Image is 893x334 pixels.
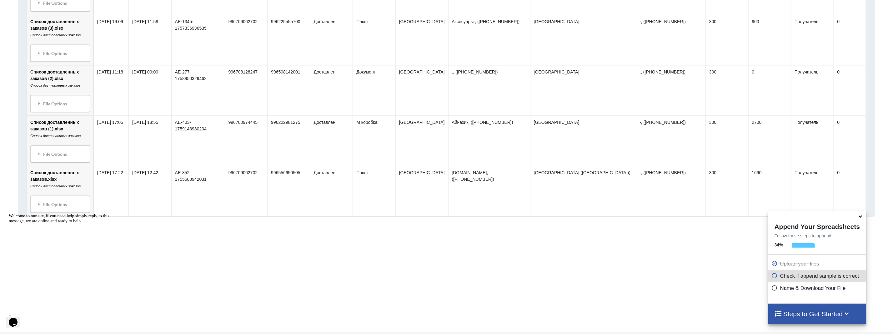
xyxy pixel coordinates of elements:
td: 996222981275 [268,115,310,166]
div: Welcome to our site, if you need help simply reply to this message, we are online and ready to help. [3,3,115,13]
td: [DATE] 19:09 [93,15,128,65]
td: [DATE] 11:58 [129,15,172,65]
td: Доставлен [310,166,353,216]
td: 1690 [748,166,791,216]
td: 2700 [748,115,791,166]
td: [GEOGRAPHIC_DATA] [395,115,448,166]
td: 996709062702 [225,166,268,216]
td: 300 [706,166,749,216]
td: 996556650505 [268,166,310,216]
td: 996700974445 [225,115,268,166]
td: 300 [706,65,749,115]
td: [GEOGRAPHIC_DATA] [530,115,636,166]
td: Айназик, ([PHONE_NUMBER]) [448,115,530,166]
iframe: chat widget [6,309,26,328]
td: 996708128247 [225,65,268,115]
iframe: chat widget [6,211,119,306]
td: [GEOGRAPHIC_DATA] [395,65,448,115]
td: Аксесуары , ([PHONE_NUMBER]) [448,15,530,65]
td: [DATE] 11:18 [93,65,128,115]
td: Список доставленных заказов.xlsx [27,166,94,216]
td: AE-1345-1757336936535 [171,15,225,65]
td: Список доставленных заказов (2).xlsx [27,65,94,115]
td: 996508142001 [268,65,310,115]
td: [DATE] 12:42 [129,166,172,216]
td: Пакет [353,166,396,216]
div: File Options [33,97,88,110]
td: Список доставленных заказов (3).xlsx [27,15,94,65]
td: 0 [834,15,866,65]
td: Список доставленных заказов (1).xlsx [27,115,94,166]
i: Список доставленных заказов [31,83,81,87]
h4: Steps to Get Started [775,310,860,318]
td: AE-277-1758950329462 [171,65,225,115]
p: Follow these steps to append [768,233,866,239]
td: 900 [748,15,791,65]
div: File Options [33,198,88,211]
h4: Append Your Spreadsheets [768,221,866,230]
td: 996225555700 [268,15,310,65]
td: AE-403-1759143930204 [171,115,225,166]
td: -, ([PHONE_NUMBER]) [636,166,706,216]
td: 300 [706,15,749,65]
td: Доставлен [310,65,353,115]
i: Список доставленных заказов [31,184,81,188]
td: 300 [706,115,749,166]
td: [DOMAIN_NAME], ([PHONE_NUMBER]) [448,166,530,216]
td: Пакет [353,15,396,65]
td: -, ([PHONE_NUMBER]) [636,15,706,65]
td: [DATE] 17:22 [93,166,128,216]
td: [GEOGRAPHIC_DATA] ([GEOGRAPHIC_DATA])) [530,166,636,216]
td: [GEOGRAPHIC_DATA] [395,15,448,65]
span: Welcome to our site, if you need help simply reply to this message, we are online and ready to help. [3,3,103,12]
b: 34 % [775,242,783,247]
td: Получатель [791,65,834,115]
td: [DATE] 17:05 [93,115,128,166]
i: Список доставленных заказов [31,33,81,37]
td: AE-852-1755688942031 [171,166,225,216]
td: [DATE] 18:55 [129,115,172,166]
td: 0 [834,166,866,216]
td: -, ([PHONE_NUMBER]) [636,115,706,166]
td: [DATE] 00:00 [129,65,172,115]
td: Получатель [791,115,834,166]
td: [GEOGRAPHIC_DATA] [395,166,448,216]
td: [GEOGRAPHIC_DATA] [530,15,636,65]
p: Check if append sample is correct [771,272,865,280]
td: Получатель [791,15,834,65]
td: 0 [834,65,866,115]
p: Upload your files [771,260,865,268]
td: Получатель [791,166,834,216]
td: Документ [353,65,396,115]
td: ., ([PHONE_NUMBER]) [448,65,530,115]
i: Список доставленных заказов [31,134,81,138]
td: Доставлен [310,15,353,65]
div: File Options [33,147,88,160]
td: Доставлен [310,115,353,166]
td: 996709062702 [225,15,268,65]
td: ., ([PHONE_NUMBER]) [636,65,706,115]
td: 0 [834,115,866,166]
td: [GEOGRAPHIC_DATA] [530,65,636,115]
td: M коробка [353,115,396,166]
p: Name & Download Your File [771,284,865,292]
td: 0 [748,65,791,115]
div: File Options [33,47,88,60]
